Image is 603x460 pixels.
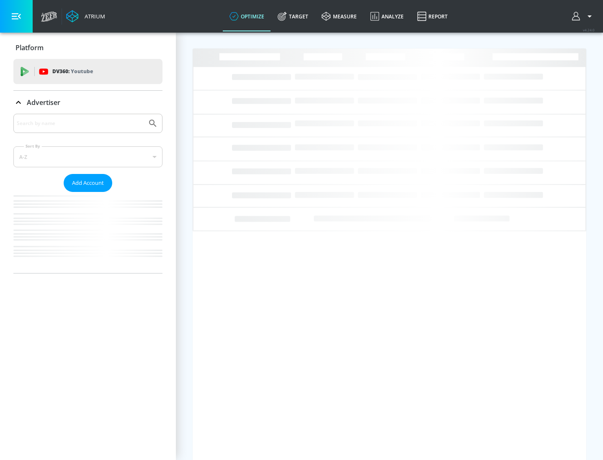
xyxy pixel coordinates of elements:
[13,192,162,273] nav: list of Advertiser
[81,13,105,20] div: Atrium
[271,1,315,31] a: Target
[24,143,42,149] label: Sort By
[363,1,410,31] a: Analyze
[13,36,162,59] div: Platform
[13,114,162,273] div: Advertiser
[13,59,162,84] div: DV360: Youtube
[72,178,104,188] span: Add Account
[13,91,162,114] div: Advertiser
[315,1,363,31] a: measure
[223,1,271,31] a: optimize
[27,98,60,107] p: Advertiser
[583,28,595,32] span: v 4.24.0
[52,67,93,76] p: DV360:
[410,1,454,31] a: Report
[71,67,93,76] p: Youtube
[64,174,112,192] button: Add Account
[13,146,162,167] div: A-Z
[15,43,44,52] p: Platform
[66,10,105,23] a: Atrium
[17,118,144,129] input: Search by name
